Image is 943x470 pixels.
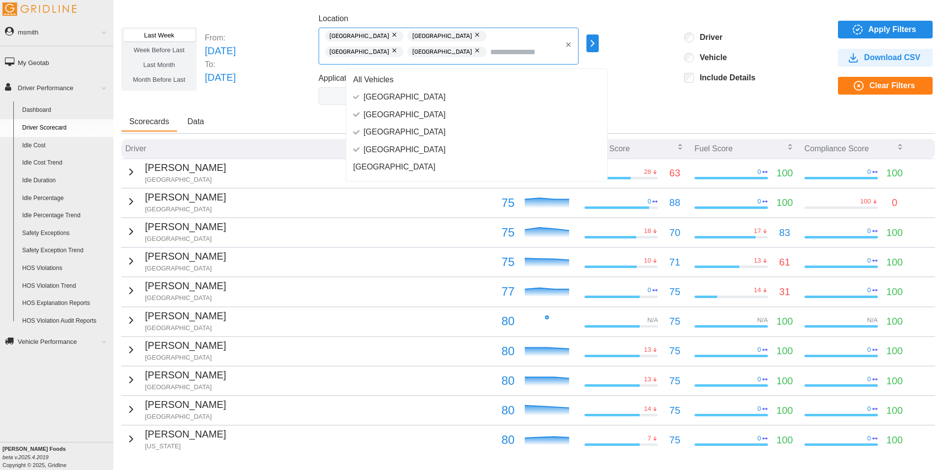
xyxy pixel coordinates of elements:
p: 0 [648,286,651,295]
p: 100 [776,166,793,181]
p: 100 [776,433,793,448]
p: To: [205,59,236,70]
span: Last Week [144,32,174,39]
p: 13 [644,345,651,354]
span: [GEOGRAPHIC_DATA] [363,126,446,138]
button: [PERSON_NAME][GEOGRAPHIC_DATA] [125,190,226,214]
div: Copyright © 2025, Gridline [2,445,113,469]
label: Vehicle [694,53,727,63]
p: 14 [644,404,651,413]
p: 75 [669,433,680,448]
button: Clear Filters [838,77,933,95]
p: 100 [886,225,903,240]
p: 75 [669,343,680,359]
span: [GEOGRAPHIC_DATA] [412,31,472,41]
button: [PERSON_NAME][GEOGRAPHIC_DATA] [125,368,226,392]
span: All Vehicles [353,74,394,86]
a: Safety Exception Trend [18,242,113,260]
a: Idle Percentage [18,190,113,207]
p: 18 [644,227,651,235]
p: 100 [886,373,903,389]
p: [GEOGRAPHIC_DATA] [145,175,226,184]
p: 14 [754,286,761,295]
a: HOS Violations [18,260,113,277]
span: Last Month [143,61,175,68]
b: [PERSON_NAME] Foods [2,446,66,452]
p: 70 [669,225,680,240]
p: 0 [758,375,761,384]
p: 10 [644,256,651,265]
button: [PERSON_NAME][GEOGRAPHIC_DATA] [125,249,226,273]
p: 80 [475,312,515,331]
p: 0 [758,168,761,176]
p: [PERSON_NAME] [145,278,226,294]
label: Include Details [694,73,756,83]
span: Apply Filters [869,21,916,38]
p: [DATE] [205,70,236,85]
p: 80 [475,401,515,420]
p: Driver [125,143,146,154]
p: [PERSON_NAME] [145,397,226,412]
p: 61 [779,255,790,270]
button: [PERSON_NAME][GEOGRAPHIC_DATA] [125,278,226,302]
p: N/A [648,316,658,325]
span: Clear Filters [870,77,915,94]
button: [PERSON_NAME][GEOGRAPHIC_DATA] [125,308,226,333]
span: [GEOGRAPHIC_DATA] [363,144,446,156]
p: N/A [867,316,878,325]
p: 75 [669,284,680,300]
i: beta v.2025.4.2019 [2,454,48,460]
p: 0 [867,434,870,443]
span: [GEOGRAPHIC_DATA] [329,31,389,41]
p: 80 [475,431,515,449]
p: 100 [776,373,793,389]
p: 100 [776,403,793,418]
a: HOS Violation Audit Reports [18,312,113,330]
p: 100 [776,195,793,210]
p: [PERSON_NAME] [145,338,226,353]
p: [PERSON_NAME] [145,160,226,175]
a: HOS Violation Trend [18,277,113,295]
p: 100 [886,314,903,329]
p: Compliance Score [804,143,869,154]
label: Driver [694,33,723,42]
span: Scorecards [129,118,169,126]
p: From: [205,32,236,43]
p: 0 [758,197,761,206]
a: Dashboard [18,101,113,119]
p: Fuel Score [694,143,732,154]
p: 0 [867,345,870,354]
button: [PERSON_NAME][GEOGRAPHIC_DATA] [125,160,226,184]
p: [GEOGRAPHIC_DATA] [145,264,226,273]
span: Month Before Last [133,76,185,83]
p: 63 [669,166,680,181]
button: Download CSV [838,49,933,67]
p: 13 [644,375,651,384]
p: [GEOGRAPHIC_DATA] [145,235,226,243]
p: 0 [867,375,870,384]
p: 100 [886,255,903,270]
span: [GEOGRAPHIC_DATA] [353,161,435,173]
span: [GEOGRAPHIC_DATA] [363,91,446,103]
p: 80 [475,342,515,361]
p: 28 [644,168,651,176]
p: 100 [776,343,793,359]
p: [PERSON_NAME] [145,368,226,383]
p: 83 [779,225,790,240]
p: [PERSON_NAME] [145,249,226,264]
button: Apply Filters [838,21,933,38]
a: Idle Cost [18,137,113,155]
button: [PERSON_NAME][US_STATE] [125,427,226,451]
p: 100 [886,403,903,418]
p: [GEOGRAPHIC_DATA] [145,383,226,392]
a: Idle Duration [18,172,113,190]
a: Idle Cost Trend [18,154,113,172]
p: 75 [669,403,680,418]
p: 71 [669,255,680,270]
p: 0 [867,168,870,176]
label: Application [319,72,357,85]
a: Safety Exceptions [18,225,113,242]
p: 13 [754,256,761,265]
p: 88 [669,195,680,210]
p: [DATE] [205,43,236,59]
